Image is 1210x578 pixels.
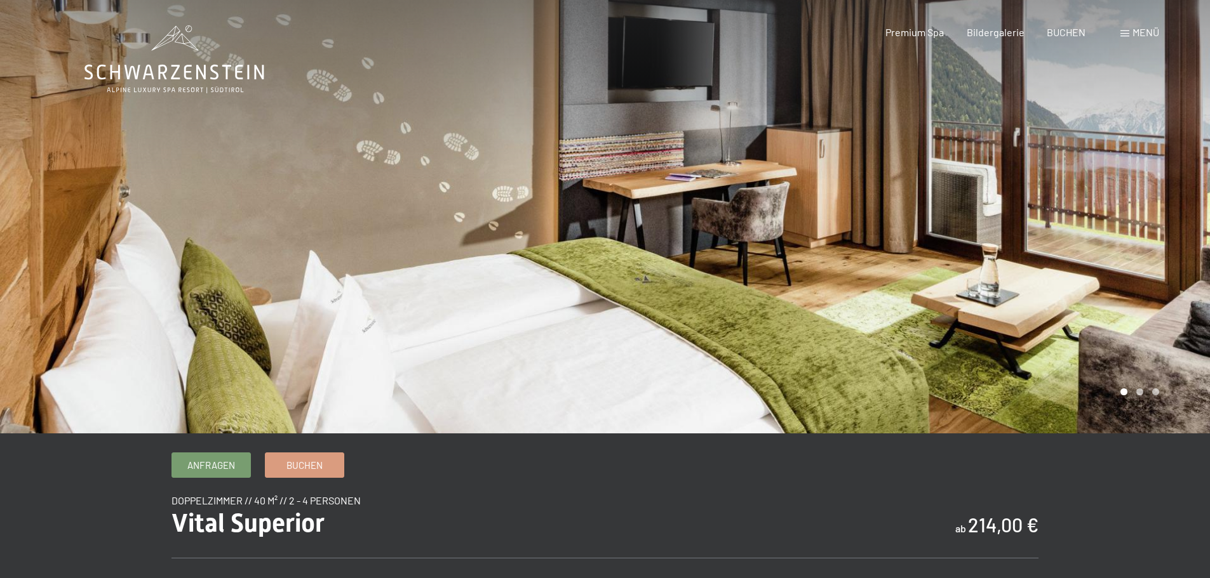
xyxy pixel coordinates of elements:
[172,453,250,477] a: Anfragen
[1047,26,1086,38] a: BUCHEN
[187,459,235,472] span: Anfragen
[967,26,1025,38] a: Bildergalerie
[171,508,325,538] span: Vital Superior
[1133,26,1159,38] span: Menü
[968,513,1039,536] b: 214,00 €
[885,26,944,38] a: Premium Spa
[955,522,966,534] span: ab
[286,459,323,472] span: Buchen
[171,494,361,506] span: Doppelzimmer // 40 m² // 2 - 4 Personen
[266,453,344,477] a: Buchen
